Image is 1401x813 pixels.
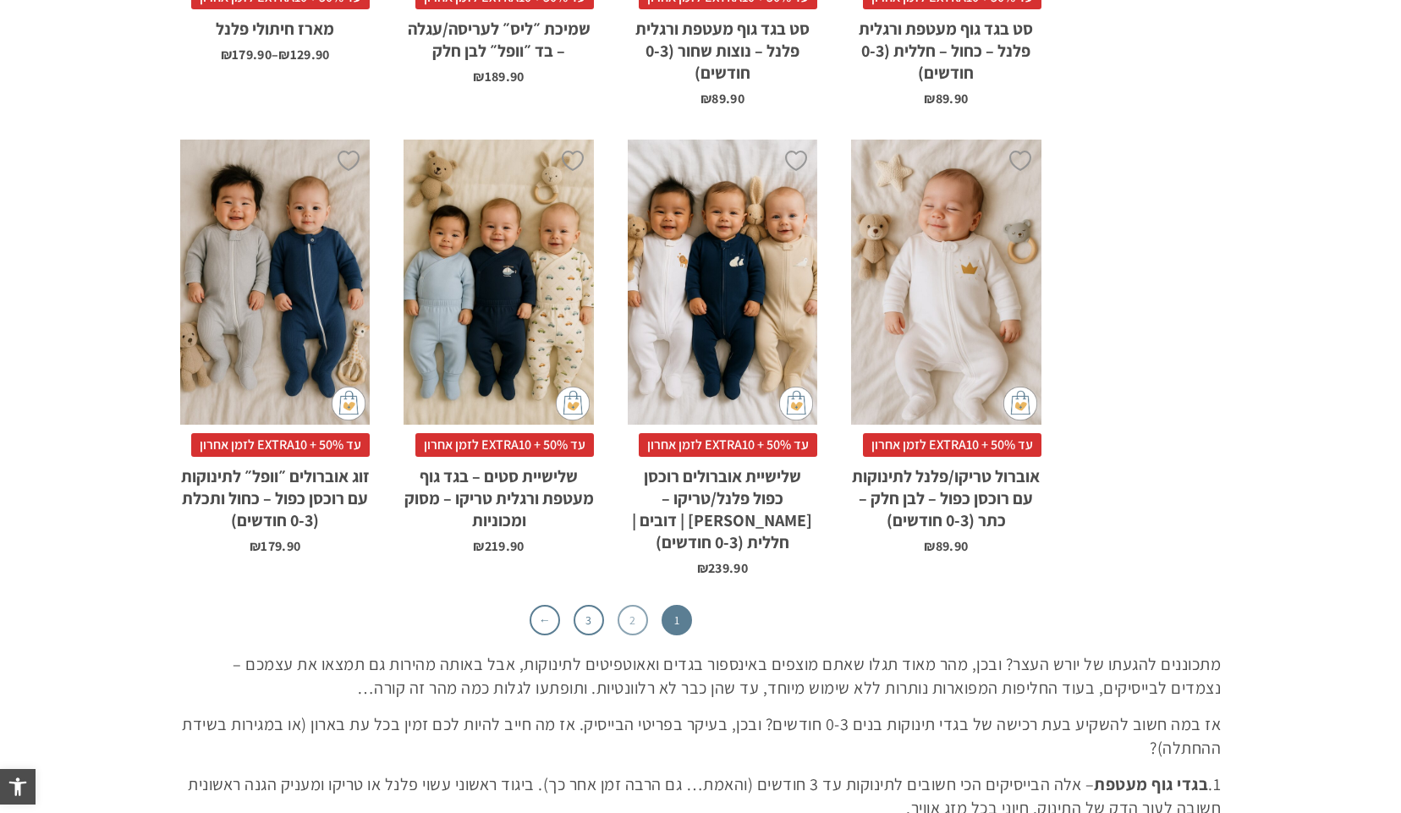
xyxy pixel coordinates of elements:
nav: עימוד מוצר [180,605,1041,635]
bdi: 239.90 [697,559,748,577]
img: cat-mini-atc.png [1003,387,1037,420]
span: ₪ [278,46,289,63]
h2: שלישיית סטים – בגד גוף מעטפת ורגלית טריקו – מסוק ומכוניות [404,457,593,531]
a: שלישיית אוברולים רוכסן כפול פלנל/טריקו - אריה | דובים | חללית (0-3 חודשים) עד 50% + EXTRA10 לזמן ... [628,140,817,575]
span: עד 50% + EXTRA10 לזמן אחרון [415,433,594,457]
span: ₪ [924,537,935,555]
p: מתכוננים להגעתו של יורש העצר? ובכן, מהר מאוד תגלו שאתם מוצפים באינספור בגדים ואאוטפיטים לתינוקות,... [180,652,1221,700]
a: זוג אוברולים ״וופל״ לתינוקות עם רוכסן כפול - כחול ותכלת (0-3 חודשים) עד 50% + EXTRA10 לזמן אחרוןז... [180,140,370,553]
a: 3 [574,605,604,635]
bdi: 89.90 [924,537,968,555]
a: אוברול טריקו/פלנל לתינוקות עם רוכסן כפול - לבן חלק - כתר (0-3 חודשים) עד 50% + EXTRA10 לזמן אחרון... [851,140,1041,553]
h2: זוג אוברולים ״וופל״ לתינוקות עם רוכסן כפול – כחול ותכלת (0-3 חודשים) [180,457,370,531]
span: ₪ [700,90,711,107]
img: cat-mini-atc.png [332,387,365,420]
img: cat-mini-atc.png [556,387,590,420]
span: עד 50% + EXTRA10 לזמן אחרון [639,433,817,457]
bdi: 89.90 [700,90,744,107]
h2: מארז חיתולי פלנל [180,9,370,40]
h2: אוברול טריקו/פלנל לתינוקות עם רוכסן כפול – לבן חלק – כתר (0-3 חודשים) [851,457,1041,531]
span: 1 [662,605,692,635]
span: ₪ [473,537,484,555]
img: cat-mini-atc.png [779,387,813,420]
a: ← [530,605,560,635]
bdi: 179.90 [250,537,300,555]
a: שלישיית סטים - בגד גוף מעטפת ורגלית טריקו - מסוק ומכוניות עד 50% + EXTRA10 לזמן אחרוןשלישיית סטים... [404,140,593,553]
span: – [180,40,370,62]
bdi: 89.90 [924,90,968,107]
span: עד 50% + EXTRA10 לזמן אחרון [863,433,1041,457]
h2: שמיכת ״ליס״ לעריסה/עגלה – בד ״וופל״ לבן חלק [404,9,593,62]
span: עד 50% + EXTRA10 לזמן אחרון [191,433,370,457]
h2: סט בגד גוף מעטפת ורגלית פלנל – כחול – חללית (0-3 חודשים) [851,9,1041,84]
bdi: 129.90 [278,46,329,63]
h2: סט בגד גוף מעטפת ורגלית פלנל – נוצות שחור (0-3 חודשים) [628,9,817,84]
strong: בגדי גוף מעטפת [1094,773,1208,795]
span: ₪ [221,46,232,63]
a: 2 [618,605,648,635]
bdi: 219.90 [473,537,524,555]
p: אז במה חשוב להשקיע בעת רכישה של בגדי תינוקות בנים 0-3 חודשים? ובכן, בעיקר בפריטי הבייסיק. אז מה ח... [180,712,1221,760]
span: ₪ [697,559,708,577]
h2: שלישיית אוברולים רוכסן כפול פלנל/טריקו – [PERSON_NAME] | דובים | חללית (0-3 חודשים) [628,457,817,553]
bdi: 189.90 [473,68,524,85]
span: ₪ [924,90,935,107]
span: ₪ [473,68,484,85]
span: ₪ [250,537,261,555]
bdi: 179.90 [221,46,272,63]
